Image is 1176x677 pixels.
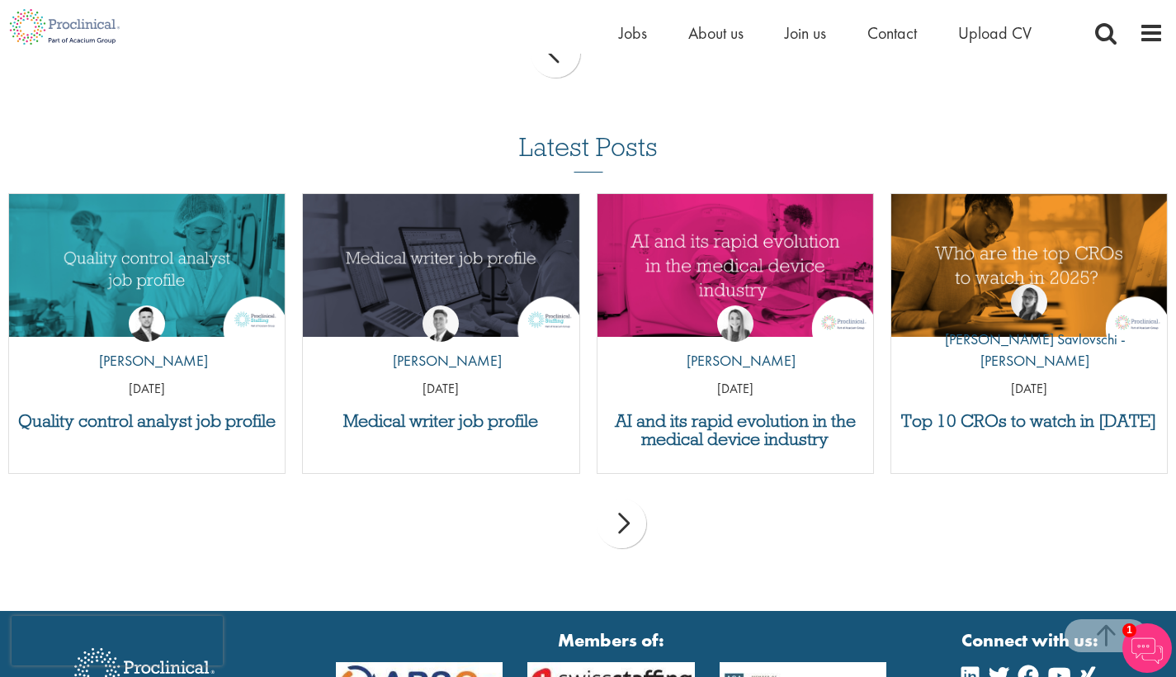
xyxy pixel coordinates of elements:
a: Hannah Burke [PERSON_NAME] [674,305,796,380]
p: [DATE] [9,380,285,399]
a: Contact [867,22,917,44]
img: Hannah Burke [717,305,753,342]
a: Theodora Savlovschi - Wicks [PERSON_NAME] Savlovschi - [PERSON_NAME] [891,284,1167,379]
a: Quality control analyst job profile [17,412,276,430]
img: quality control analyst job profile [9,194,285,338]
a: Link to a post [303,194,579,340]
span: 1 [1122,623,1136,637]
a: Link to a post [9,194,285,340]
img: Chatbot [1122,623,1172,673]
p: [PERSON_NAME] [674,350,796,372]
a: About us [688,22,744,44]
p: [DATE] [891,380,1167,399]
div: next [597,499,646,548]
strong: Connect with us: [961,627,1102,653]
p: [DATE] [597,380,873,399]
a: Join us [785,22,826,44]
a: AI and its rapid evolution in the medical device industry [606,412,865,448]
h3: Latest Posts [519,133,658,173]
a: Jobs [619,22,647,44]
img: Medical writer job profile [303,194,579,338]
strong: Members of: [336,627,887,653]
img: Joshua Godden [129,305,165,342]
p: [PERSON_NAME] [87,350,208,372]
a: Medical writer job profile [311,412,570,430]
img: AI and Its Impact on the Medical Device Industry | Proclinical [597,194,873,338]
img: George Watson [423,305,459,342]
p: [PERSON_NAME] [380,350,502,372]
a: Joshua Godden [PERSON_NAME] [87,305,208,380]
p: [PERSON_NAME] Savlovschi - [PERSON_NAME] [891,329,1167,371]
p: [DATE] [303,380,579,399]
a: Link to a post [597,194,873,340]
img: Theodora Savlovschi - Wicks [1011,284,1047,320]
a: Link to a post [891,194,1167,340]
iframe: reCAPTCHA [12,616,223,665]
a: Top 10 CROs to watch in [DATE] [900,412,1159,430]
img: Top 10 CROs 2025 | Proclinical [891,194,1167,338]
a: George Watson [PERSON_NAME] [380,305,502,380]
a: Upload CV [958,22,1032,44]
